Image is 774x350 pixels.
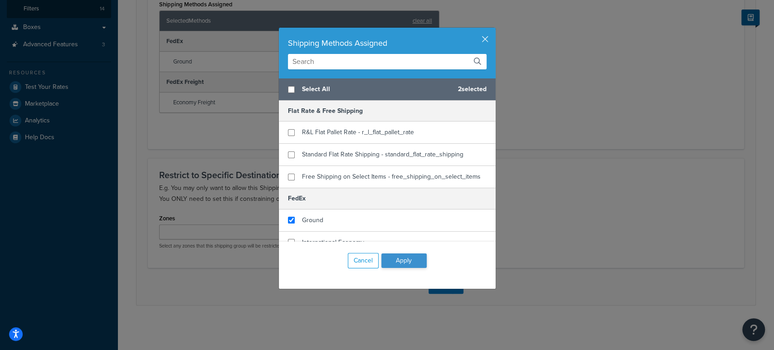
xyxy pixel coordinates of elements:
[302,83,451,96] span: Select All
[302,172,481,181] span: Free Shipping on Select Items - free_shipping_on_select_items
[279,188,496,209] h5: FedEx
[279,78,496,101] div: 2 selected
[302,127,414,137] span: R&L Flat Pallet Rate - r_l_flat_pallet_rate
[302,215,323,225] span: Ground
[288,54,487,69] input: Search
[381,253,427,268] button: Apply
[302,150,463,159] span: Standard Flat Rate Shipping - standard_flat_rate_shipping
[348,253,379,268] button: Cancel
[288,37,487,49] div: Shipping Methods Assigned
[302,238,364,247] span: International Economy
[279,101,496,122] h5: Flat Rate & Free Shipping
